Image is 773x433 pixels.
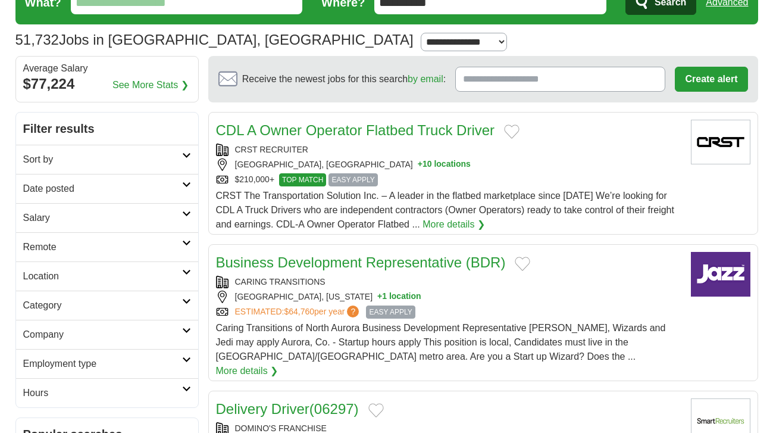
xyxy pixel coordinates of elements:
span: TOP MATCH [279,173,326,186]
div: [GEOGRAPHIC_DATA], [GEOGRAPHIC_DATA] [216,158,681,171]
h2: Hours [23,386,182,400]
span: ? [347,306,359,317]
span: Caring Transitions of North Aurora Business Development Representative [PERSON_NAME], Wizards and... [216,323,666,362]
span: 51,732 [15,29,59,51]
a: More details ❯ [423,217,485,232]
div: $210,000+ [216,173,681,186]
div: Average Salary [23,64,191,73]
span: + [418,158,423,171]
h2: Salary [23,211,182,225]
a: More details ❯ [216,364,278,378]
h2: Category [23,298,182,313]
img: Company logo [691,252,750,297]
a: Remote [16,232,198,261]
span: CRST The Transportation Solution Inc. – A leader in the flatbed marketplace since [DATE] We’re lo... [216,191,674,229]
button: Add to favorite jobs [368,403,384,418]
div: CRST RECRUITER [216,144,681,156]
button: +10 locations [418,158,471,171]
a: by email [408,74,443,84]
button: Create alert [675,67,747,92]
a: Employment type [16,349,198,378]
a: Category [16,291,198,320]
div: $77,224 [23,73,191,95]
h2: Location [23,269,182,284]
span: $64,760 [284,307,314,316]
h2: Date posted [23,182,182,196]
a: Salary [16,203,198,232]
a: Hours [16,378,198,407]
button: Add to favorite jobs [504,124,519,139]
img: Company logo [691,120,750,164]
button: Add to favorite jobs [515,257,530,271]
h2: Remote [23,240,182,254]
h1: Jobs in [GEOGRAPHIC_DATA], [GEOGRAPHIC_DATA] [15,32,414,48]
a: Sort by [16,145,198,174]
a: Company [16,320,198,349]
a: Business Development Representative (BDR) [216,254,506,270]
h2: Filter results [16,113,198,145]
span: + [377,291,382,303]
a: CDL A Owner Operator Flatbed Truck Driver [216,122,495,138]
a: Location [16,261,198,291]
a: ESTIMATED:$64,760per year? [235,306,362,319]
h2: Company [23,328,182,342]
a: Delivery Driver(06297) [216,401,359,417]
a: See More Stats ❯ [112,78,189,92]
a: Date posted [16,174,198,203]
span: Receive the newest jobs for this search : [242,72,446,86]
div: [GEOGRAPHIC_DATA], [US_STATE] [216,291,681,303]
h2: Sort by [23,152,182,167]
button: +1 location [377,291,421,303]
div: CARING TRANSITIONS [216,276,681,288]
h2: Employment type [23,357,182,371]
span: EASY APPLY [366,306,415,319]
span: EASY APPLY [328,173,377,186]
